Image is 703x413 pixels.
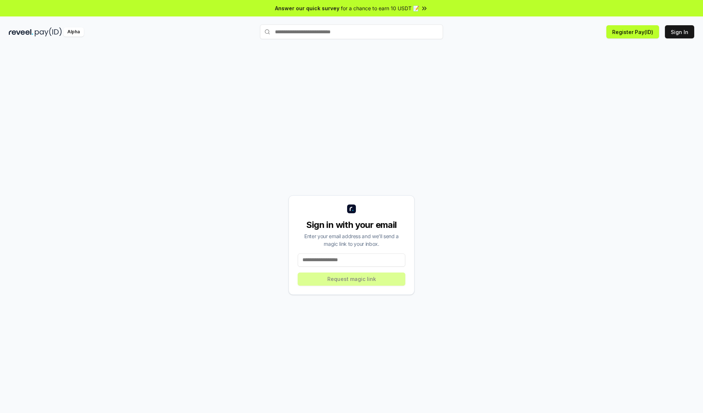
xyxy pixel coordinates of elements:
button: Register Pay(ID) [606,25,659,38]
div: Alpha [63,27,84,37]
span: Answer our quick survey [275,4,339,12]
img: logo_small [347,204,356,213]
div: Enter your email address and we’ll send a magic link to your inbox. [298,232,405,248]
img: reveel_dark [9,27,33,37]
div: Sign in with your email [298,219,405,231]
img: pay_id [35,27,62,37]
button: Sign In [665,25,694,38]
span: for a chance to earn 10 USDT 📝 [341,4,419,12]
